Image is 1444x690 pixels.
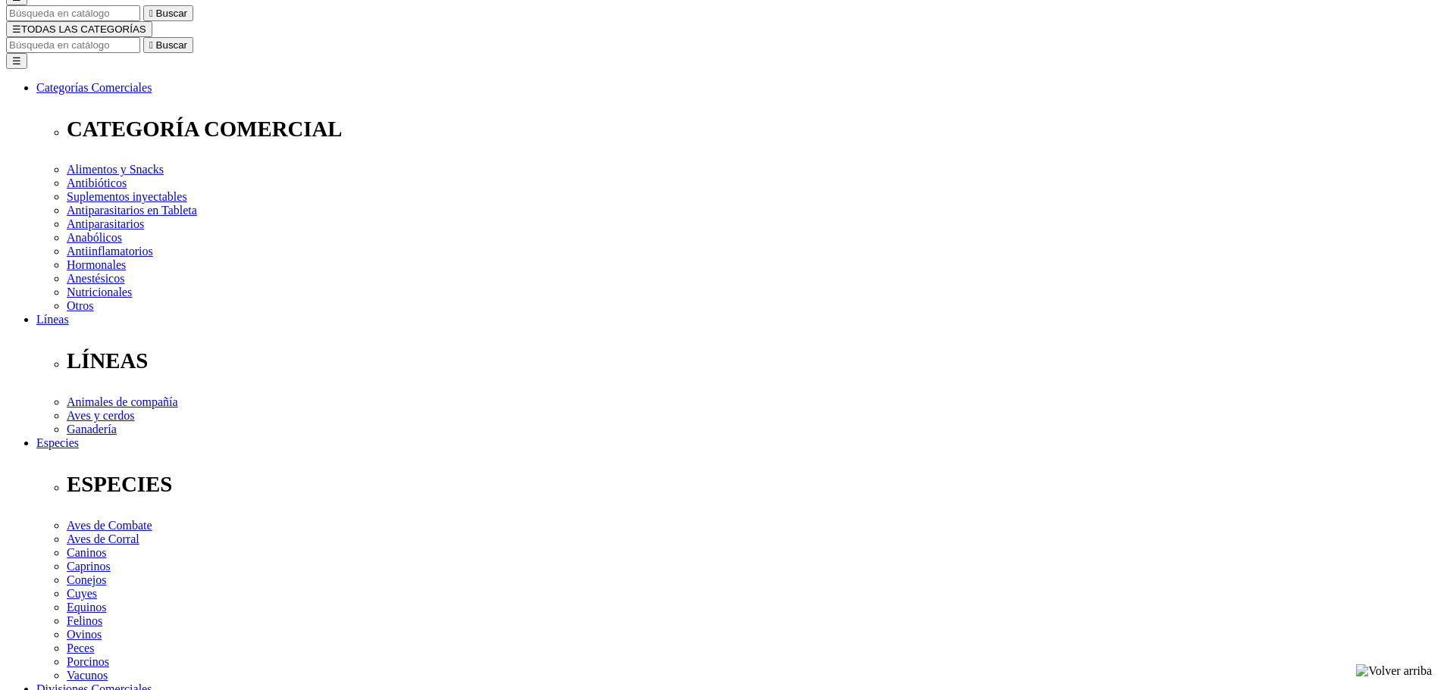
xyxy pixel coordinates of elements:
a: Alimentos y Snacks [67,163,164,176]
iframe: Brevo live chat [8,526,262,682]
a: Especies [36,436,79,449]
a: Aves y cerdos [67,409,134,422]
a: Aves de Combate [67,519,152,532]
a: Antibióticos [67,176,127,189]
a: Anestésicos [67,272,124,285]
a: Anabólicos [67,231,122,244]
a: Antiinflamatorios [67,245,153,258]
a: Categorías Comerciales [36,81,152,94]
p: ESPECIES [67,472,1438,497]
input: Buscar [6,37,140,53]
span: Buscar [156,8,187,19]
span: Buscar [156,39,187,51]
a: Antiparasitarios [67,217,144,230]
span: ☰ [12,23,21,35]
img: Volver arriba [1356,664,1432,678]
button: ☰ [6,53,27,69]
a: Otros [67,299,94,312]
a: Nutricionales [67,286,132,298]
p: LÍNEAS [67,348,1438,373]
a: Suplementos inyectables [67,190,187,203]
i:  [149,8,153,19]
a: Hormonales [67,258,126,271]
a: Animales de compañía [67,395,178,408]
input: Buscar [6,5,140,21]
a: Líneas [36,313,69,326]
i:  [149,39,153,51]
button: ☰TODAS LAS CATEGORÍAS [6,21,152,37]
button:  Buscar [143,5,193,21]
a: Ganadería [67,423,117,436]
a: Antiparasitarios en Tableta [67,204,197,217]
p: CATEGORÍA COMERCIAL [67,117,1438,142]
button:  Buscar [143,37,193,53]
